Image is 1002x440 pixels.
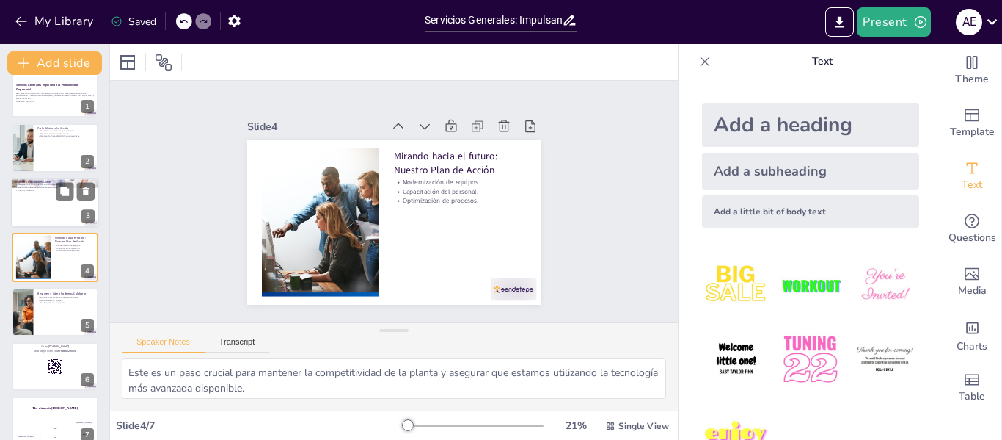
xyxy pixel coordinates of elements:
p: Mirando hacia el futuro: Nuestro Plan de Acción [55,236,94,244]
div: Add charts and graphs [943,309,1001,361]
div: 2 [12,123,98,172]
div: 4 [12,233,98,281]
p: Optimización de procesos. [55,250,94,253]
p: Reducción del tiempo de inactividad no planificado. [15,184,95,187]
button: Export to PowerPoint [825,7,854,37]
div: Add a subheading [702,153,919,190]
div: 4 [81,264,94,278]
div: Add ready made slides [943,97,1001,150]
div: [PERSON_NAME] [70,422,98,424]
p: Optimización de procesos. [393,196,524,233]
div: 5 [12,288,98,336]
div: 5 [81,319,94,332]
div: Saved [111,15,156,29]
strong: [DOMAIN_NAME] [48,345,70,348]
div: 2 [81,155,94,168]
div: 6 [12,342,98,391]
button: a E [956,7,982,37]
div: 3 [11,178,99,228]
p: Garantizar un entorno seguro y eficiente. [37,129,94,132]
div: [PERSON_NAME] [12,436,40,438]
span: Template [950,124,995,140]
div: 21 % [558,419,593,433]
span: Single View [618,420,669,432]
h4: The winner is [PERSON_NAME] [12,407,98,411]
div: Add images, graphics, shapes or video [943,256,1001,309]
span: Media [958,283,987,299]
div: 3 [81,209,95,223]
img: 4.jpeg [702,325,770,394]
p: Alto cumplimiento del plan de mantenimiento. [15,186,95,189]
img: 2.jpeg [776,251,844,320]
span: Theme [955,71,989,87]
p: Optimizar el consumo de recursos. [37,131,94,134]
button: My Library [11,10,100,33]
div: Jaap [41,428,70,430]
p: Generated with [URL] [16,100,94,103]
div: a E [956,9,982,35]
img: 5.jpeg [776,325,844,394]
div: 1 [81,100,94,113]
img: 6.jpeg [851,325,919,394]
p: Modernización de equipos. [397,178,528,215]
span: Text [962,177,982,193]
p: Text [717,44,928,79]
textarea: Este es un paso crucial para mantener la competitividad de la planta y asegurar que estamos utili... [122,358,666,399]
p: Colaboración con la gerencia. [37,301,94,304]
button: Transcript [205,337,270,353]
div: 6 [81,373,94,386]
span: Questions [948,230,996,246]
div: Slide 4 [265,90,400,132]
p: Disponibilidad de equipos. [37,299,94,302]
div: Change the overall theme [943,44,1001,97]
p: Esta presentación mostrará cómo el equipo de Servicios Generales contribuye a la productividad y ... [16,92,94,100]
div: Layout [116,51,139,74]
p: Capacitación del personal. [55,247,94,250]
p: Nuestros Indicadores Clave [15,180,95,184]
button: Duplicate Slide [56,182,73,200]
p: Resumen y Cómo Podemos Colaborar [37,291,94,295]
button: Present [857,7,930,37]
button: Delete Slide [77,182,95,200]
p: Enfoque proactivo en la reducción de costos. [37,296,94,299]
p: Mirando hacia el futuro: Nuestro Plan de Acción [399,151,534,205]
span: Table [959,389,985,405]
div: Add text boxes [943,150,1001,203]
img: 3.jpeg [851,251,919,320]
p: Go to [16,345,94,349]
div: Add a table [943,361,1001,414]
p: Modernización de equipos. [55,245,94,248]
div: 1 [12,69,98,118]
input: Insert title [425,10,562,31]
div: Get real-time input from your audience [943,203,1001,256]
p: Capacitación del personal. [395,187,527,224]
span: Position [155,54,172,71]
div: Add a heading [702,103,919,147]
span: Charts [957,339,987,355]
p: and login with code [16,349,94,353]
div: Add a little bit of body text [702,195,919,228]
button: Speaker Notes [122,337,205,353]
img: 1.jpeg [702,251,770,320]
p: Mantener la disponibilidad de equipos críticos. [37,134,94,137]
strong: Servicios Generales: Impulsando la Productividad Empresarial [16,83,78,91]
p: Ahorro y eficiencia. [15,189,95,192]
button: Add slide [7,51,102,75]
div: Slide 4 / 7 [116,419,403,433]
p: De la Misión a la Acción [37,126,94,130]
